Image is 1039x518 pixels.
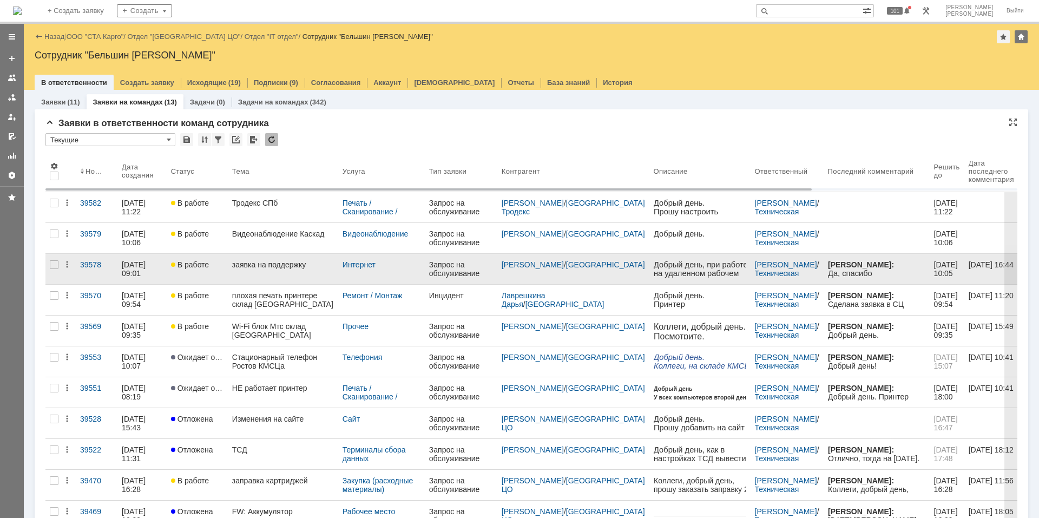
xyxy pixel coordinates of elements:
[425,223,497,253] a: Запрос на обслуживание
[122,260,148,278] div: [DATE] 09:01
[68,475,72,483] span: a
[425,254,497,284] a: Запрос на обслуживание
[15,188,17,196] span: -
[502,353,564,362] a: [PERSON_NAME]
[8,194,39,202] span: Birukova
[566,260,645,269] a: [GEOGRAPHIC_DATA]
[87,194,94,202] span: ru
[755,507,817,516] a: [PERSON_NAME]
[425,408,497,438] a: Запрос на обслуживание
[30,126,32,134] span: .
[187,78,227,87] a: Исходящие
[343,445,408,463] a: Терминалы сбора данных
[969,384,1014,392] div: [DATE] 10:41
[228,223,338,253] a: Видеонаблюдение Каскад
[56,134,58,143] span: .
[525,300,604,309] a: [GEOGRAPHIC_DATA]
[232,199,334,207] div: Тродекс СПб
[76,377,117,408] a: 39551
[373,78,401,87] a: Аккаунт
[3,50,21,67] a: Создать заявку
[964,285,1027,315] a: [DATE] 11:20
[934,384,960,401] span: [DATE] 18:00
[425,285,497,315] a: Инцидент
[969,507,1014,516] div: [DATE] 18:05
[497,150,649,192] th: Контрагент
[502,415,647,432] a: [GEOGRAPHIC_DATA] ЦО
[964,150,1027,192] th: Дата последнего комментария
[429,167,469,175] div: Тип заявки
[964,316,1027,346] a: [DATE] 15:49
[65,218,68,226] span: .
[751,150,824,192] th: Ответственный
[76,408,117,438] a: 39528
[343,291,402,300] a: Ремонт / Монтаж
[117,377,167,408] a: [DATE] 08:19
[228,346,338,377] a: Стационарный телефон Ростов КМСЦа
[171,415,213,423] span: Отложена
[128,32,241,41] a: Отдел "[GEOGRAPHIC_DATA] ЦО"
[212,133,225,146] div: Фильтрация...
[930,223,964,253] a: [DATE] 10:06
[49,227,58,236] span: .ru
[934,415,960,432] span: [DATE] 16:47
[429,199,493,216] div: Запрос на обслуживание
[969,159,1014,183] div: Дата последнего комментария
[508,78,534,87] a: Отчеты
[80,445,113,454] div: 39522
[6,160,142,195] img: download
[969,291,1014,300] div: [DATE] 11:20
[80,199,113,207] div: 39582
[755,269,801,286] a: Техническая поддержка
[232,507,334,516] div: FW: Аккумулятор
[247,133,260,146] div: Экспорт списка
[228,192,338,222] a: Тродекс СПб
[167,470,228,500] a: В работе
[62,139,69,147] span: ru
[964,254,1027,284] a: [DATE] 16:44
[117,346,167,377] a: [DATE] 10:07
[429,260,493,278] div: Запрос на обслуживание
[76,223,117,253] a: 39579
[502,230,564,238] a: [PERSON_NAME]
[232,322,334,339] div: Wi-Fi блок Мтс склад [GEOGRAPHIC_DATA]
[85,194,87,202] span: .
[117,470,167,500] a: [DATE] 16:28
[65,475,68,483] span: .
[190,98,215,106] a: Задачи
[3,89,21,106] a: Заявки в моей ответственности
[228,316,338,346] a: Wi-Fi блок Мтс склад [GEOGRAPHIC_DATA]
[68,218,73,226] span: A
[16,226,18,235] span: .
[122,353,148,370] div: [DATE] 10:07
[80,507,113,516] div: 39469
[122,291,148,309] div: [DATE] 09:54
[755,300,801,317] a: Техническая поддержка
[117,150,167,192] th: Дата создания
[171,445,213,454] span: Отложена
[117,192,167,222] a: [DATE] 11:22
[265,133,278,146] div: Обновлять список
[502,384,564,392] a: [PERSON_NAME]
[425,470,497,500] a: Запрос на обслуживание
[72,475,80,483] span: @
[80,415,113,423] div: 39528
[502,167,540,175] div: Контрагент
[964,377,1027,408] a: [DATE] 10:41
[343,384,400,410] a: Печать / Сканирование / Копирование
[311,78,361,87] a: Согласования
[16,483,18,492] span: .
[26,134,65,143] a: stacargo.ru
[755,476,817,485] a: [PERSON_NAME]
[547,78,590,87] a: База знаний
[167,254,228,284] a: В работе
[47,194,55,202] span: @
[997,30,1010,43] div: Добавить в избранное
[59,139,61,147] span: .
[76,285,117,315] a: 39570
[254,78,288,87] a: Подписки
[167,285,228,315] a: В работе
[425,346,497,377] a: Запрос на обслуживание
[566,384,645,392] a: [GEOGRAPHIC_DATA]
[566,353,645,362] a: [GEOGRAPHIC_DATA]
